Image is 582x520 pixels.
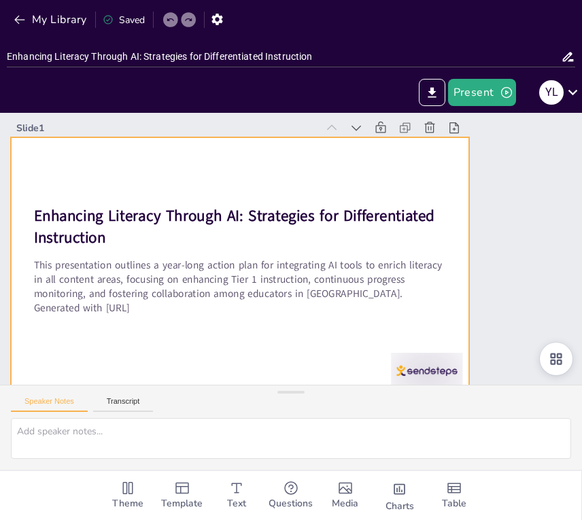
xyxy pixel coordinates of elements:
[442,496,466,511] span: Table
[34,300,447,315] p: Generated with [URL]
[264,471,318,520] div: Get real-time input from your audience
[209,471,264,520] div: Add text boxes
[539,79,564,106] button: Y L
[386,499,414,514] span: Charts
[419,79,445,106] button: Export to PowerPoint
[10,9,92,31] button: My Library
[112,496,143,511] span: Theme
[318,471,373,520] div: Add images, graphics, shapes or video
[7,47,561,67] input: Insert title
[227,496,246,511] span: Text
[34,205,434,247] strong: Enhancing Literacy Through AI: Strategies for Differentiated Instruction
[11,397,88,412] button: Speaker Notes
[161,496,203,511] span: Template
[373,471,427,520] div: Add charts and graphs
[448,79,516,106] button: Present
[34,258,447,300] p: This presentation outlines a year-long action plan for integrating AI tools to enrich literacy in...
[155,471,209,520] div: Add ready made slides
[101,471,155,520] div: Change the overall theme
[103,14,145,27] div: Saved
[332,496,358,511] span: Media
[16,122,317,135] div: Slide 1
[539,80,564,105] div: Y L
[427,471,481,520] div: Add a table
[269,496,313,511] span: Questions
[93,397,154,412] button: Transcript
